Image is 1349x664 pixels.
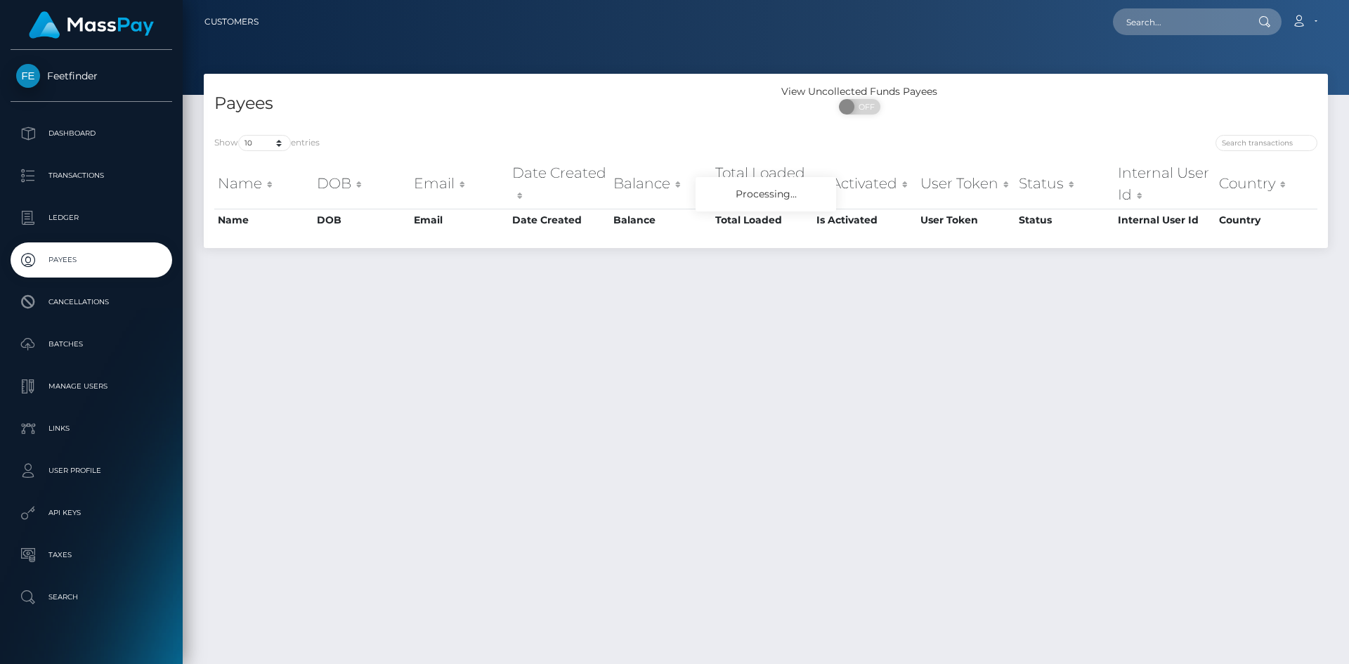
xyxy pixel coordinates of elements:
th: Email [410,159,509,209]
a: Ledger [11,200,172,235]
input: Search... [1113,8,1245,35]
p: Manage Users [16,376,167,397]
p: Links [16,418,167,439]
th: User Token [917,159,1015,209]
p: Payees [16,249,167,271]
th: Is Activated [813,159,917,209]
th: User Token [917,209,1015,231]
th: Total Loaded [712,159,813,209]
span: OFF [847,99,882,115]
a: User Profile [11,453,172,488]
th: DOB [313,159,410,209]
th: Is Activated [813,209,917,231]
a: Links [11,411,172,446]
a: Manage Users [11,369,172,404]
th: Internal User Id [1114,159,1216,209]
input: Search transactions [1216,135,1317,151]
div: Processing... [696,177,836,211]
th: Status [1015,159,1114,209]
p: Ledger [16,207,167,228]
div: View Uncollected Funds Payees [766,84,953,99]
p: Transactions [16,165,167,186]
th: Name [214,209,313,231]
a: Payees [11,242,172,278]
th: Balance [610,159,712,209]
span: Feetfinder [11,70,172,82]
a: Dashboard [11,116,172,151]
img: Feetfinder [16,64,40,88]
p: API Keys [16,502,167,523]
th: Email [410,209,509,231]
h4: Payees [214,91,755,116]
p: Taxes [16,545,167,566]
p: Batches [16,334,167,355]
a: Search [11,580,172,615]
th: Name [214,159,313,209]
th: DOB [313,209,410,231]
th: Total Loaded [712,209,813,231]
th: Date Created [509,209,611,231]
p: Cancellations [16,292,167,313]
th: Country [1216,159,1317,209]
a: Cancellations [11,285,172,320]
th: Country [1216,209,1317,231]
select: Showentries [238,135,291,151]
th: Status [1015,209,1114,231]
a: Taxes [11,538,172,573]
p: User Profile [16,460,167,481]
a: API Keys [11,495,172,530]
a: Batches [11,327,172,362]
a: Transactions [11,158,172,193]
label: Show entries [214,135,320,151]
p: Search [16,587,167,608]
img: MassPay Logo [29,11,154,39]
th: Balance [610,209,712,231]
th: Internal User Id [1114,209,1216,231]
a: Customers [204,7,259,37]
th: Date Created [509,159,611,209]
p: Dashboard [16,123,167,144]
